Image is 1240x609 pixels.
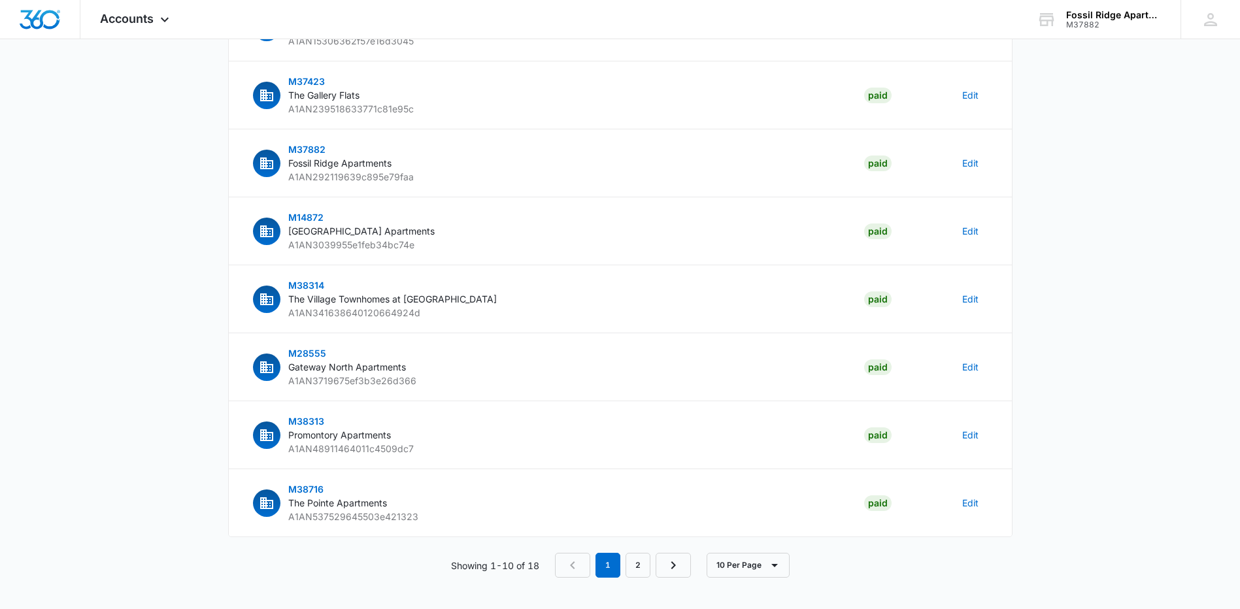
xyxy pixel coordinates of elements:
[864,427,892,443] div: Paid
[962,88,979,102] button: Edit
[864,88,892,103] div: Paid
[962,360,979,374] button: Edit
[288,429,391,440] span: Promontory Apartments
[288,212,324,223] span: M14872
[250,482,418,523] button: M38716The Pointe ApartmentsA1AN537529645503e421323
[555,553,691,578] nav: Pagination
[288,497,387,508] span: The Pointe Apartments
[250,142,414,184] button: M37882Fossil Ridge ApartmentsA1AN292119639c895e79faa
[656,553,691,578] a: Next Page
[288,280,324,291] span: M38314
[250,278,497,320] button: M38314The Village Townhomes at [GEOGRAPHIC_DATA]A1AN341638640120664924d
[595,553,620,578] em: 1
[250,74,414,116] button: M37423The Gallery FlatsA1AN239518633771c81e95c
[864,291,892,307] div: Paid
[288,348,326,359] span: M28555
[1066,10,1162,20] div: account name
[451,559,539,572] p: Showing 1-10 of 18
[288,239,414,250] span: A1AN3039955e1feb34bc74e
[288,484,324,495] span: M38716
[288,511,418,522] span: A1AN537529645503e421323
[962,496,979,510] button: Edit
[864,223,892,239] div: Paid
[707,553,790,578] button: 10 Per Page
[288,225,435,237] span: [GEOGRAPHIC_DATA] Apartments
[250,414,414,455] button: M38313Promontory ApartmentsA1AN48911464011c4509dc7
[864,495,892,511] div: Paid
[288,443,414,454] span: A1AN48911464011c4509dc7
[288,144,326,155] span: M37882
[250,210,435,252] button: M14872[GEOGRAPHIC_DATA] ApartmentsA1AN3039955e1feb34bc74e
[250,346,416,387] button: M28555Gateway North ApartmentsA1AN3719675ef3b3e26d366
[288,307,420,318] span: A1AN341638640120664924d
[288,416,324,427] span: M38313
[962,224,979,238] button: Edit
[288,90,360,101] span: The Gallery Flats
[626,553,650,578] a: Page 2
[288,103,414,114] span: A1AN239518633771c81e95c
[1066,20,1162,29] div: account id
[288,171,414,182] span: A1AN292119639c895e79faa
[864,156,892,171] div: Paid
[288,361,406,372] span: Gateway North Apartments
[288,157,392,169] span: Fossil Ridge Apartments
[864,359,892,375] div: Paid
[962,156,979,170] button: Edit
[962,292,979,306] button: Edit
[288,35,414,46] span: A1AN15306362f57e16d3045
[288,293,497,304] span: The Village Townhomes at [GEOGRAPHIC_DATA]
[288,76,325,87] span: M37423
[962,428,979,442] button: Edit
[288,375,416,386] span: A1AN3719675ef3b3e26d366
[100,12,154,25] span: Accounts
